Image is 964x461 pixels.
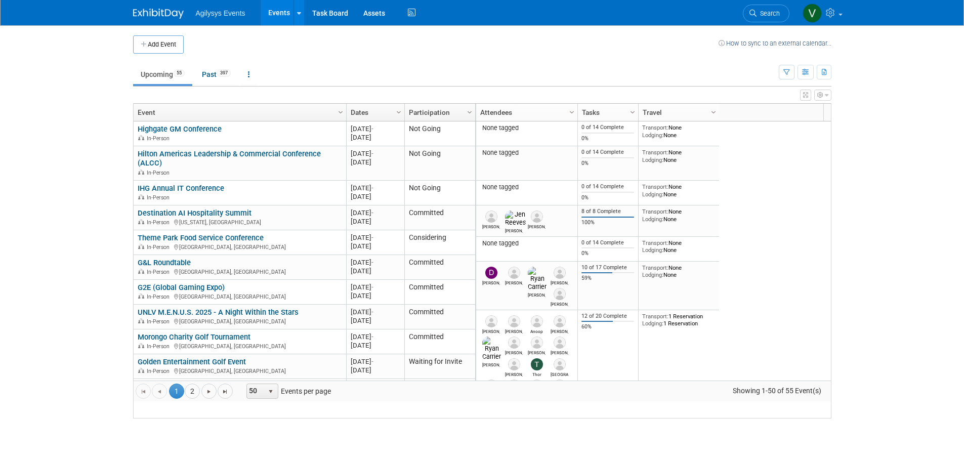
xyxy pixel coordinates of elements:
[138,135,144,140] img: In-Person Event
[581,323,634,330] div: 60%
[480,183,573,191] div: None tagged
[528,267,547,291] img: Ryan Carrier
[642,264,715,279] div: None None
[581,124,634,131] div: 0 of 14 Complete
[642,239,715,254] div: None None
[581,275,634,282] div: 59%
[139,388,147,396] span: Go to the first page
[482,327,500,334] div: Paul Amodio
[581,239,634,246] div: 0 of 14 Complete
[351,267,400,275] div: [DATE]
[642,124,668,131] span: Transport:
[351,217,400,226] div: [DATE]
[371,333,373,341] span: -
[482,361,500,367] div: Ryan Carrier
[395,108,403,116] span: Column Settings
[371,283,373,291] span: -
[138,208,252,218] a: Destination AI Hospitality Summit
[371,259,373,266] span: -
[505,279,523,285] div: Marty Halaburda
[554,315,566,327] img: Jay Baluyot
[554,288,566,300] img: John Cleverly
[155,388,163,396] span: Go to the previous page
[568,108,576,116] span: Column Settings
[482,279,500,285] div: Darren Student
[371,150,373,157] span: -
[218,384,233,399] a: Go to the last page
[138,294,144,299] img: In-Person Event
[138,267,342,276] div: [GEOGRAPHIC_DATA], [GEOGRAPHIC_DATA]
[480,239,573,247] div: None tagged
[147,269,173,275] span: In-Person
[337,108,345,116] span: Column Settings
[642,320,663,327] span: Lodging:
[554,358,566,370] img: Luanda Herder
[147,294,173,300] span: In-Person
[505,227,523,233] div: Jen Reeves
[404,121,475,146] td: Not Going
[485,380,497,392] img: Kevin Hibbs
[581,149,634,156] div: 0 of 14 Complete
[505,349,523,355] div: John Cleverly
[566,104,577,119] a: Column Settings
[642,246,663,254] span: Lodging:
[508,358,520,370] img: Marty Halaburda
[335,104,346,119] a: Column Settings
[551,370,568,377] div: Luanda Herder
[404,181,475,205] td: Not Going
[642,183,715,198] div: None None
[138,170,144,175] img: In-Person Event
[508,267,520,279] img: Marty Halaburda
[551,279,568,285] div: Rohith Kori
[138,269,144,274] img: In-Person Event
[351,192,400,201] div: [DATE]
[551,300,568,307] div: John Cleverly
[138,332,250,342] a: Morongo Charity Golf Tournament
[581,264,634,271] div: 10 of 17 Complete
[627,104,638,119] a: Column Settings
[485,211,497,223] img: Frank Pitsikalis
[267,388,275,396] span: select
[152,384,167,399] a: Go to the previous page
[581,250,634,257] div: 0%
[531,358,543,370] img: Thor Hansen
[581,194,634,201] div: 0%
[147,343,173,350] span: In-Person
[351,308,400,316] div: [DATE]
[642,239,668,246] span: Transport:
[138,242,342,251] div: [GEOGRAPHIC_DATA], [GEOGRAPHIC_DATA]
[351,124,400,133] div: [DATE]
[642,208,715,223] div: None None
[642,156,663,163] span: Lodging:
[581,135,634,142] div: 0%
[642,183,668,190] span: Transport:
[404,305,475,329] td: Committed
[138,343,144,348] img: In-Person Event
[351,208,400,217] div: [DATE]
[528,291,546,298] div: Ryan Carrier
[201,384,217,399] a: Go to the next page
[174,69,185,77] span: 55
[138,149,321,168] a: Hilton Americas Leadership & Commercial Conference (ALCC)
[351,184,400,192] div: [DATE]
[581,313,634,320] div: 12 of 20 Complete
[351,258,400,267] div: [DATE]
[505,327,523,334] div: David Bain
[138,219,144,224] img: In-Person Event
[531,337,543,349] img: Robert Egan
[138,104,340,121] a: Event
[138,124,222,134] a: Highgate GM Conference
[133,65,192,84] a: Upcoming55
[194,65,238,84] a: Past397
[371,184,373,192] span: -
[482,223,500,229] div: Frank Pitsikalis
[147,318,173,325] span: In-Person
[581,160,634,167] div: 0%
[147,135,173,142] span: In-Person
[642,132,663,139] span: Lodging:
[404,379,475,404] td: Committed
[351,332,400,341] div: [DATE]
[138,244,144,249] img: In-Person Event
[551,349,568,355] div: Daniel Griswold
[138,292,342,301] div: [GEOGRAPHIC_DATA], [GEOGRAPHIC_DATA]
